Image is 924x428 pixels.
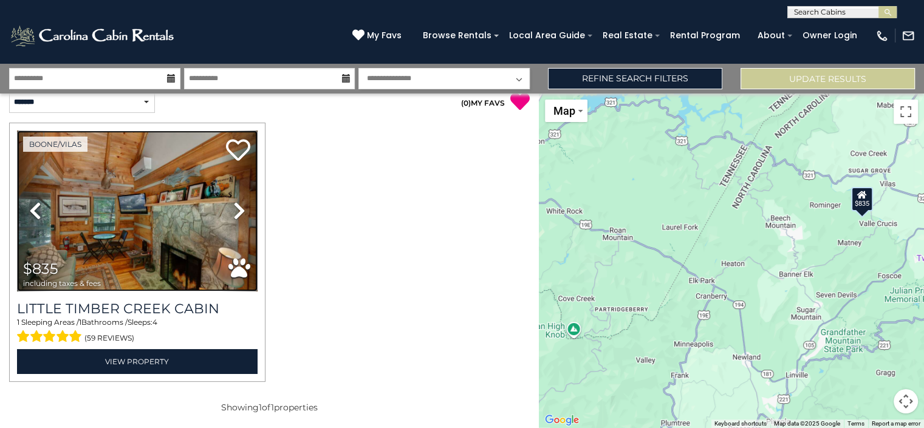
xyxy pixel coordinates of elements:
[9,401,530,413] p: Showing of properties
[751,26,791,45] a: About
[417,26,498,45] a: Browse Rentals
[17,131,258,291] img: thumbnail_163274391.jpeg
[872,420,920,427] a: Report a map error
[875,29,889,42] img: phone-regular-white.png
[894,389,918,413] button: Map camera controls
[542,412,582,428] img: Google
[741,68,915,89] button: Update Results
[597,26,659,45] a: Real Estate
[461,98,471,107] span: ( )
[503,26,591,45] a: Local Area Guide
[9,24,177,48] img: White-1-2.png
[894,100,918,124] button: Toggle fullscreen view
[17,317,258,346] div: Sleeping Areas / Bathrooms / Sleeps:
[461,98,505,107] a: (0)MY FAVS
[774,420,840,427] span: Map data ©2025 Google
[352,29,405,42] a: My Favs
[664,26,746,45] a: Rental Program
[152,318,157,327] span: 4
[902,29,915,42] img: mail-regular-white.png
[17,301,258,317] a: Little Timber Creek Cabin
[796,26,863,45] a: Owner Login
[23,260,58,277] span: $835
[79,318,81,327] span: 1
[553,104,575,117] span: Map
[271,402,274,413] span: 1
[23,279,101,287] span: including taxes & fees
[714,420,767,428] button: Keyboard shortcuts
[367,29,402,42] span: My Favs
[259,402,262,413] span: 1
[464,98,468,107] span: 0
[548,68,722,89] a: Refine Search Filters
[84,330,134,346] span: (59 reviews)
[23,137,87,152] a: Boone/Vilas
[847,420,864,427] a: Terms (opens in new tab)
[17,318,19,327] span: 1
[545,100,587,122] button: Change map style
[17,349,258,374] a: View Property
[851,186,873,211] div: $835
[542,412,582,428] a: Open this area in Google Maps (opens a new window)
